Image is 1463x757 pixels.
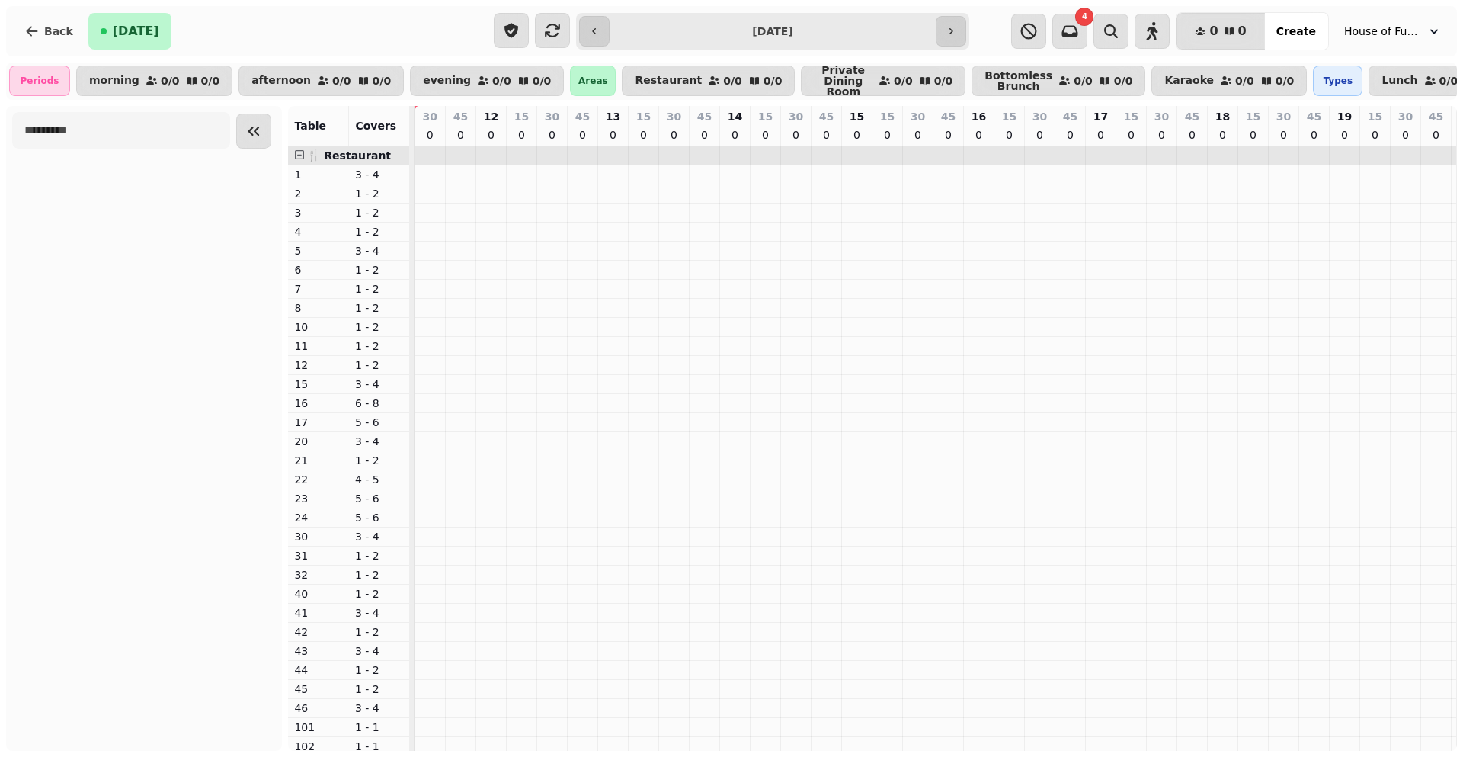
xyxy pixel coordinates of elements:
[759,127,771,143] p: 0
[576,127,588,143] p: 0
[1276,75,1295,86] p: 0 / 0
[294,281,343,297] p: 7
[161,75,180,86] p: 0 / 0
[789,109,803,124] p: 30
[355,720,404,735] p: 1 - 1
[575,109,590,124] p: 45
[355,548,404,563] p: 1 - 2
[515,127,527,143] p: 0
[1381,75,1417,87] p: Lunch
[667,127,680,143] p: 0
[355,186,404,201] p: 1 - 2
[355,281,404,297] p: 1 - 2
[355,567,404,582] p: 1 - 2
[422,109,437,124] p: 30
[294,205,343,220] p: 3
[355,415,404,430] p: 5 - 6
[355,319,404,335] p: 1 - 2
[850,109,864,124] p: 15
[355,605,404,621] p: 3 - 4
[723,75,742,86] p: 0 / 0
[819,109,834,124] p: 45
[1063,109,1077,124] p: 45
[355,358,404,373] p: 1 - 2
[1094,127,1106,143] p: 0
[1235,75,1254,86] p: 0 / 0
[667,109,681,124] p: 30
[1238,25,1247,37] span: 0
[728,127,741,143] p: 0
[89,75,139,87] p: morning
[355,586,404,601] p: 1 - 2
[294,662,343,678] p: 44
[1439,75,1458,86] p: 0 / 0
[637,127,649,143] p: 0
[355,120,396,132] span: Covers
[570,66,616,96] div: Areas
[622,66,795,96] button: Restaurant0/00/0
[850,127,863,143] p: 0
[636,109,651,124] p: 15
[546,127,558,143] p: 0
[728,109,742,124] p: 14
[423,75,471,87] p: evening
[1307,109,1321,124] p: 45
[236,114,271,149] button: Collapse sidebar
[1176,13,1264,50] button: 00
[1264,13,1328,50] button: Create
[410,66,564,96] button: evening0/00/0
[355,510,404,525] p: 5 - 6
[294,567,343,582] p: 32
[1154,109,1169,124] p: 30
[941,109,956,124] p: 45
[1114,75,1133,86] p: 0 / 0
[1216,127,1228,143] p: 0
[1033,127,1045,143] p: 0
[881,127,893,143] p: 0
[294,643,343,659] p: 43
[1429,127,1442,143] p: 0
[294,243,343,258] p: 5
[355,224,404,239] p: 1 - 2
[894,75,913,86] p: 0 / 0
[698,127,710,143] p: 0
[294,434,343,449] p: 20
[1246,109,1260,124] p: 15
[911,127,924,143] p: 0
[355,262,404,277] p: 1 - 2
[697,109,712,124] p: 45
[294,120,326,132] span: Table
[1164,75,1214,87] p: Karaoke
[1185,109,1199,124] p: 45
[355,300,404,316] p: 1 - 2
[294,739,343,754] p: 102
[1276,26,1316,37] span: Create
[355,701,404,716] p: 3 - 4
[1155,127,1167,143] p: 0
[355,624,404,640] p: 1 - 2
[294,338,343,354] p: 11
[294,701,343,716] p: 46
[972,127,984,143] p: 0
[355,205,404,220] p: 1 - 2
[294,624,343,640] p: 42
[1429,109,1443,124] p: 45
[294,529,343,544] p: 30
[1338,127,1350,143] p: 0
[814,65,872,97] p: Private Dining Room
[294,682,343,697] p: 45
[355,453,404,468] p: 1 - 2
[294,415,343,430] p: 17
[1125,127,1137,143] p: 0
[485,127,497,143] p: 0
[1398,109,1413,124] p: 30
[1003,127,1015,143] p: 0
[294,605,343,621] p: 41
[294,319,343,335] p: 10
[373,75,392,86] p: 0 / 0
[1186,127,1198,143] p: 0
[801,66,965,96] button: Private Dining Room0/00/0
[1064,127,1076,143] p: 0
[355,377,404,392] p: 3 - 4
[1215,109,1230,124] p: 18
